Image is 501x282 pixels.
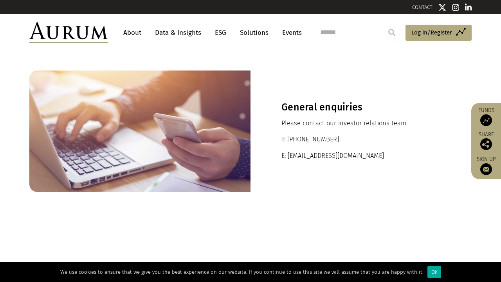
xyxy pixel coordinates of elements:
[151,25,205,40] a: Data & Insights
[384,25,400,40] input: Submit
[411,28,452,37] span: Log in/Register
[475,156,497,175] a: Sign up
[119,25,145,40] a: About
[278,25,302,40] a: Events
[405,25,472,41] a: Log in/Register
[412,4,433,10] a: CONTACT
[475,132,497,150] div: Share
[281,151,441,161] p: E: [EMAIL_ADDRESS][DOMAIN_NAME]
[29,22,108,43] img: Aurum
[427,266,441,278] div: Ok
[438,4,446,11] img: Twitter icon
[475,107,497,126] a: Funds
[480,163,492,175] img: Sign up to our newsletter
[465,4,472,11] img: Linkedin icon
[480,114,492,126] img: Access Funds
[281,101,441,113] h3: General enquiries
[211,25,230,40] a: ESG
[281,118,441,128] p: Please contact our investor relations team.
[281,134,441,145] p: T: [PHONE_NUMBER]
[236,25,272,40] a: Solutions
[480,138,492,150] img: Share this post
[452,4,459,11] img: Instagram icon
